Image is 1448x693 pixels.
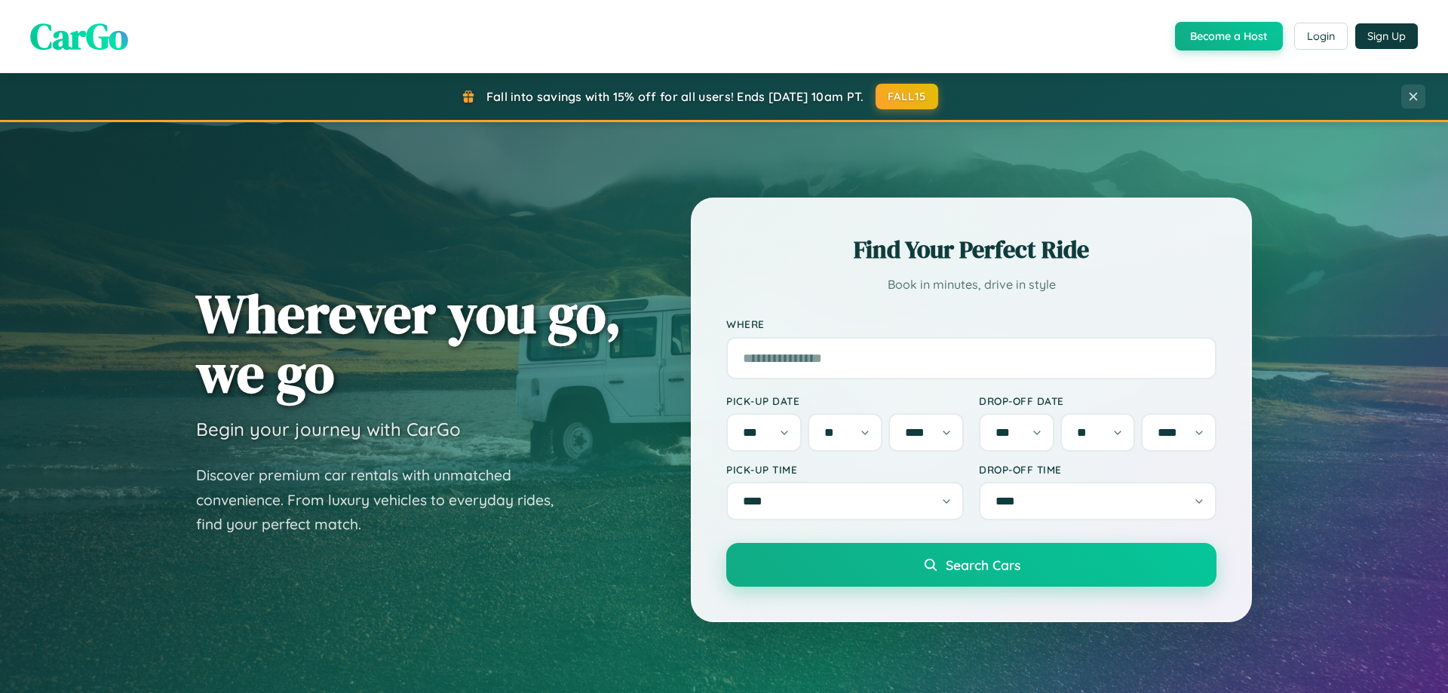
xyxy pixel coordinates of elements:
h3: Begin your journey with CarGo [196,418,461,440]
span: Search Cars [946,557,1020,573]
label: Drop-off Time [979,463,1216,476]
span: Fall into savings with 15% off for all users! Ends [DATE] 10am PT. [486,89,864,104]
button: Login [1294,23,1348,50]
button: Search Cars [726,543,1216,587]
h2: Find Your Perfect Ride [726,233,1216,266]
label: Where [726,318,1216,331]
button: FALL15 [876,84,939,109]
button: Sign Up [1355,23,1418,49]
h1: Wherever you go, we go [196,284,621,403]
label: Pick-up Time [726,463,964,476]
span: CarGo [30,11,128,61]
p: Discover premium car rentals with unmatched convenience. From luxury vehicles to everyday rides, ... [196,463,573,537]
label: Drop-off Date [979,394,1216,407]
p: Book in minutes, drive in style [726,274,1216,296]
button: Become a Host [1175,22,1283,51]
label: Pick-up Date [726,394,964,407]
